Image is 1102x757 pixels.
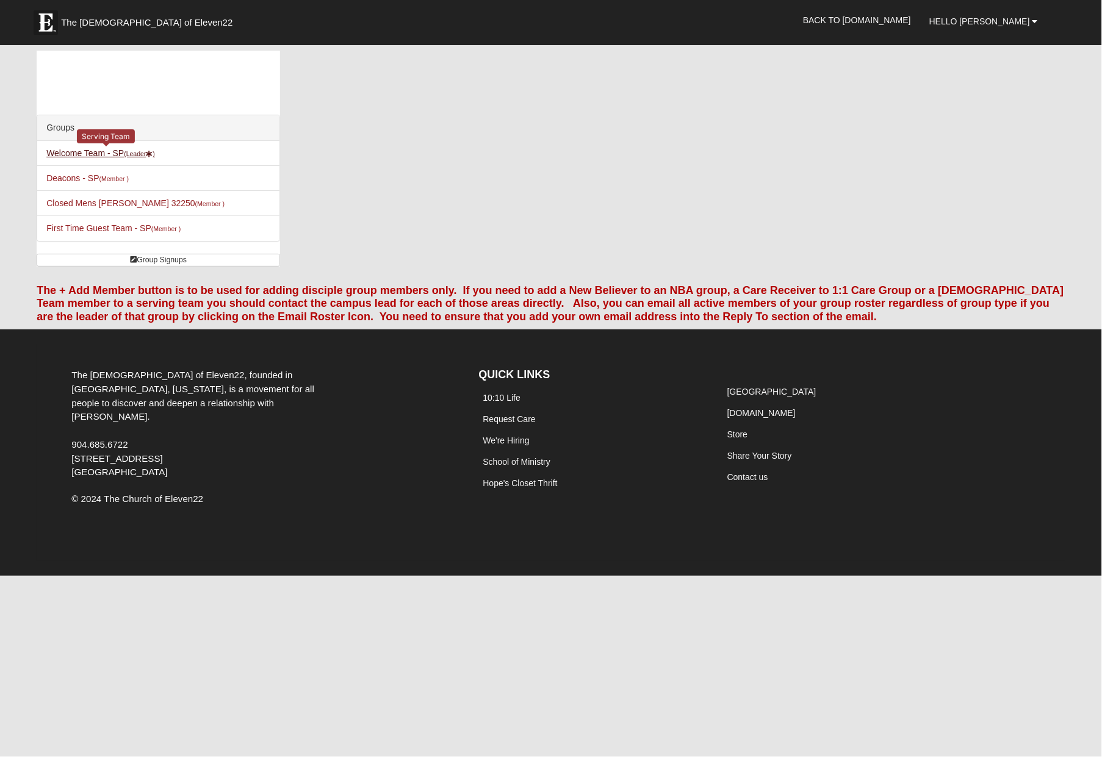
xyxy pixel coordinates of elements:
a: We're Hiring [483,436,530,445]
a: Hope's Closet Thrift [483,478,558,488]
small: (Member ) [99,175,129,182]
a: Contact us [727,472,768,482]
span: © 2024 The Church of Eleven22 [71,493,203,504]
a: First Time Guest Team - SP(Member ) [46,223,181,233]
a: [GEOGRAPHIC_DATA] [727,387,816,396]
a: Welcome Team - SP(Leader) [46,148,155,158]
a: Request Care [483,414,536,424]
a: Deacons - SP(Member ) [46,173,129,183]
a: The [DEMOGRAPHIC_DATA] of Eleven22 [27,4,272,35]
span: Hello [PERSON_NAME] [929,16,1030,26]
a: Closed Mens [PERSON_NAME] 32250(Member ) [46,198,225,208]
a: Store [727,429,747,439]
a: 10:10 Life [483,393,521,403]
a: [DOMAIN_NAME] [727,408,796,418]
a: Back to [DOMAIN_NAME] [794,5,920,35]
small: (Member ) [195,200,225,207]
span: The [DEMOGRAPHIC_DATA] of Eleven22 [61,16,232,29]
small: (Leader ) [124,150,155,157]
img: Eleven22 logo [34,10,58,35]
a: Hello [PERSON_NAME] [920,6,1047,37]
a: Group Signups [37,254,280,267]
span: [GEOGRAPHIC_DATA] [71,467,167,477]
a: Share Your Story [727,451,792,461]
div: Groups [37,115,279,141]
font: The + Add Member button is to be used for adding disciple group members only. If you need to add ... [37,284,1064,323]
a: School of Ministry [483,457,550,467]
div: The [DEMOGRAPHIC_DATA] of Eleven22, founded in [GEOGRAPHIC_DATA], [US_STATE], is a movement for a... [62,368,334,479]
small: (Member ) [151,225,181,232]
div: Serving Team [77,129,135,143]
h4: QUICK LINKS [479,368,705,382]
